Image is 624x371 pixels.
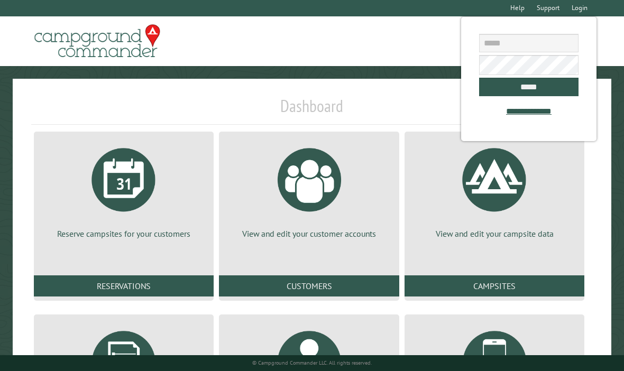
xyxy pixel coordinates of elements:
[47,228,201,239] p: Reserve campsites for your customers
[417,140,572,239] a: View and edit your campsite data
[47,140,201,239] a: Reserve campsites for your customers
[417,228,572,239] p: View and edit your campsite data
[232,228,386,239] p: View and edit your customer accounts
[31,21,163,62] img: Campground Commander
[34,275,214,296] a: Reservations
[405,275,584,296] a: Campsites
[232,140,386,239] a: View and edit your customer accounts
[31,96,593,125] h1: Dashboard
[219,275,399,296] a: Customers
[252,359,372,366] small: © Campground Commander LLC. All rights reserved.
